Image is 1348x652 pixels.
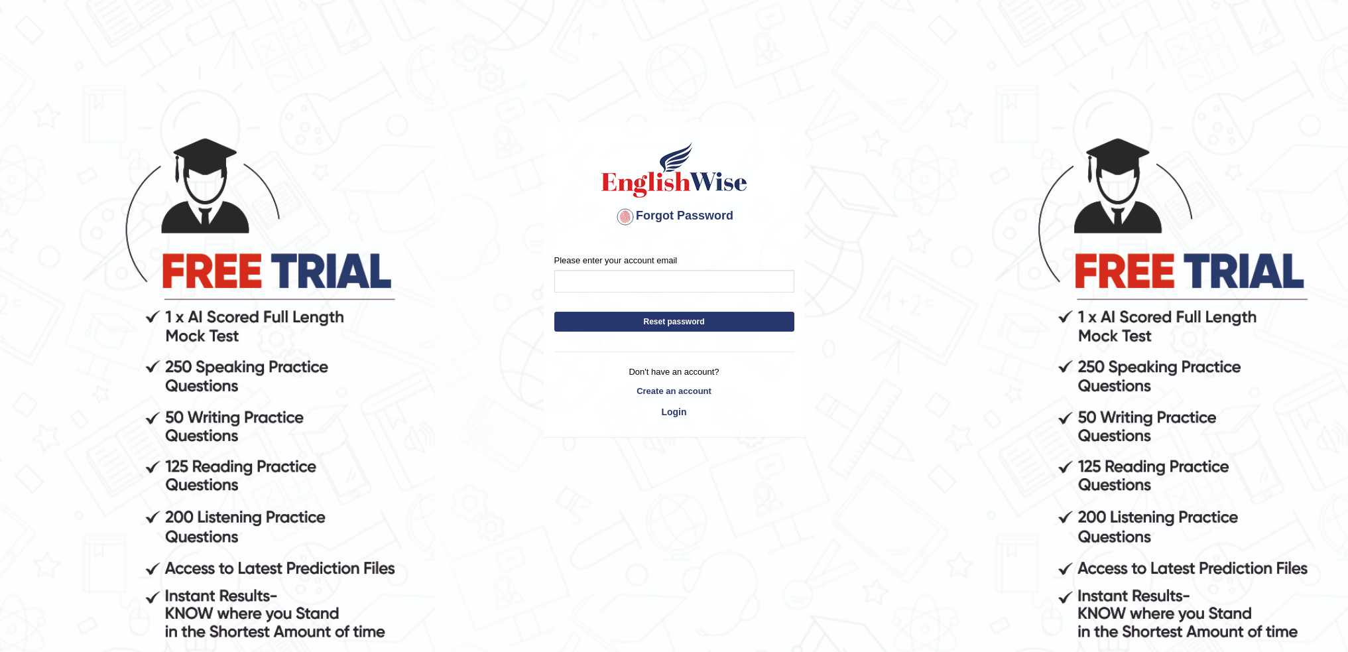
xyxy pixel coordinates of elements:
[554,365,794,378] p: Don't have an account?
[554,385,794,397] a: Create an account
[554,254,678,267] label: Please enter your account email
[554,312,794,332] button: Reset password
[554,401,794,423] a: Login
[615,209,733,222] span: Forgot Password
[599,140,750,200] img: English Wise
